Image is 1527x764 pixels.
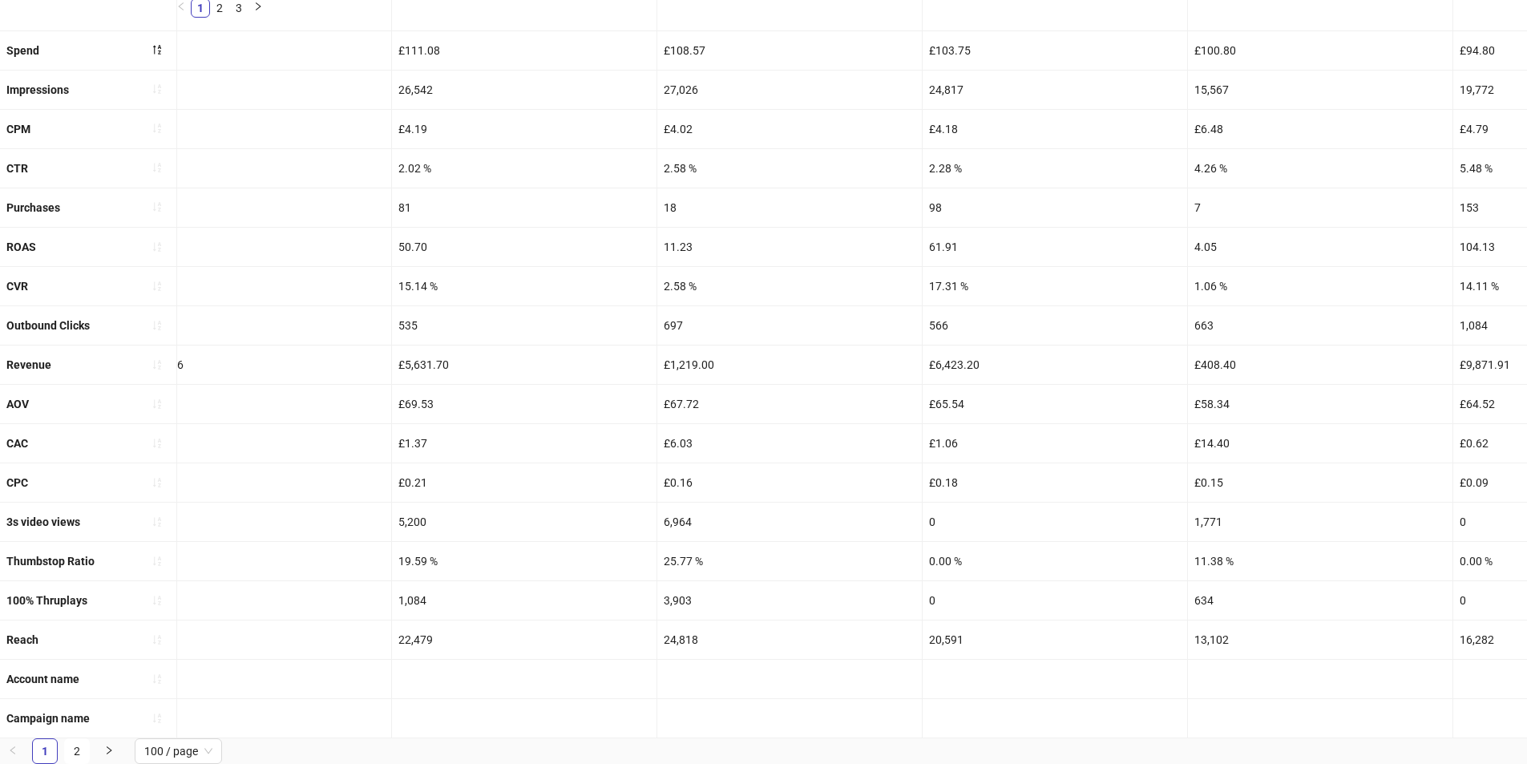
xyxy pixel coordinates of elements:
div: £0.21 [392,463,656,502]
b: 100% Thruplays [6,594,87,607]
div: £5.60 [127,424,391,463]
li: 2 [64,738,90,764]
div: 18 [657,188,922,227]
span: left [8,746,18,755]
span: sort-ascending [151,162,163,173]
span: sort-ascending [151,281,163,292]
div: 2.58 % [657,267,922,305]
span: sort-ascending [151,201,163,212]
span: sort-ascending [151,713,163,724]
div: Page Size [135,738,222,764]
div: 634 [1188,581,1452,620]
div: £58.34 [1188,385,1452,423]
span: sort-ascending [151,398,163,410]
li: Next Page [96,738,122,764]
div: £408.40 [1188,346,1452,384]
span: sort-ascending [151,556,163,567]
div: 2.02 % [392,149,656,188]
span: sort-ascending [151,123,163,134]
span: left [176,2,186,11]
div: 2.58 % [657,149,922,188]
div: 22,479 [392,620,656,659]
div: 6,964 [657,503,922,541]
div: £0.15 [1188,463,1452,502]
span: right [104,746,114,755]
span: 100 / page [144,739,212,763]
div: 0.00 % [923,542,1187,580]
div: 0.52 % [127,149,391,188]
div: 0 [923,503,1187,541]
div: 13.57 [127,228,391,266]
div: £4.18 [923,110,1187,148]
b: Spend [6,44,39,57]
div: £1,519.46 [127,346,391,384]
div: £103.75 [923,31,1187,70]
div: 20,591 [923,620,1187,659]
span: right [253,2,263,11]
div: £75.97 [127,385,391,423]
div: 697 [657,306,922,345]
div: 81 [392,188,656,227]
div: £6.48 [1188,110,1452,148]
b: CPM [6,123,30,135]
button: right [96,738,122,764]
b: Outbound Clicks [6,319,90,332]
b: CTR [6,162,28,175]
b: ROAS [6,241,36,253]
div: 5,200 [392,503,656,541]
div: 4.26 % [1188,149,1452,188]
div: £111.95 [127,31,391,70]
b: Reach [6,633,38,646]
b: Thumbstop Ratio [6,555,95,568]
div: 62,508 [127,620,391,659]
div: £14.40 [1188,424,1452,463]
div: 2.28 % [923,149,1187,188]
b: Impressions [6,83,69,96]
span: sort-ascending [151,320,163,331]
b: Campaign name [6,712,90,725]
div: £67.72 [657,385,922,423]
div: £6.03 [657,424,922,463]
div: 7 [1188,188,1452,227]
b: CVR [6,280,28,293]
div: £0.18 [923,463,1187,502]
div: 11.38 % [1188,542,1452,580]
div: 15.14 % [392,267,656,305]
span: sort-ascending [151,241,163,253]
div: 24,818 [657,620,922,659]
span: sort-ascending [151,83,163,95]
div: 0 [127,503,391,541]
div: 535 [392,306,656,345]
div: £0.16 [657,463,922,502]
div: 13,102 [1188,620,1452,659]
div: £108.57 [657,31,922,70]
b: Purchases [6,201,60,214]
div: £1.71 [127,110,391,148]
b: CAC [6,437,28,450]
div: 1,771 [1188,503,1452,541]
div: £6,423.20 [923,346,1187,384]
div: 4.05 [1188,228,1452,266]
div: 11.23 [657,228,922,266]
span: sort-ascending [151,595,163,606]
div: 342 [127,306,391,345]
div: £111.08 [392,31,656,70]
div: £65.54 [923,385,1187,423]
div: £69.53 [392,385,656,423]
b: 3s video views [6,515,80,528]
div: 17.31 % [923,267,1187,305]
div: 566 [923,306,1187,345]
div: 98 [923,188,1187,227]
span: sort-ascending [151,359,163,370]
div: £1.06 [923,424,1187,463]
b: CPC [6,476,28,489]
span: sort-ascending [151,477,163,488]
span: sort-ascending [151,438,163,449]
b: Account name [6,673,79,685]
div: 1,084 [392,581,656,620]
div: 663 [1188,306,1452,345]
div: £5,631.70 [392,346,656,384]
a: 2 [65,739,89,763]
div: £0.33 [127,463,391,502]
span: sort-ascending [151,673,163,685]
